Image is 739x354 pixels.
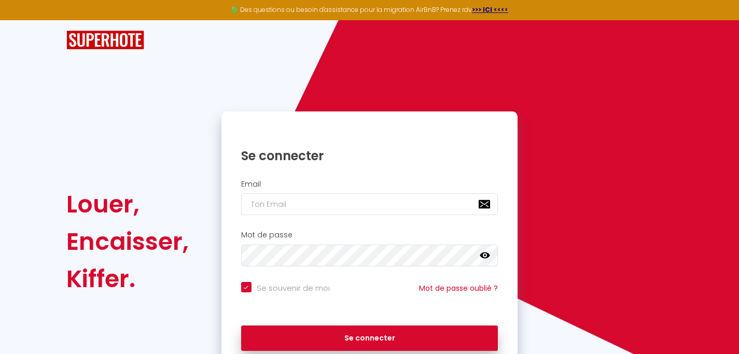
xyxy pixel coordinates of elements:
input: Ton Email [241,193,498,215]
div: Encaisser, [66,223,189,260]
img: SuperHote logo [66,31,144,50]
h2: Mot de passe [241,231,498,239]
h2: Email [241,180,498,189]
h1: Se connecter [241,148,498,164]
a: >>> ICI <<<< [472,5,508,14]
div: Kiffer. [66,260,189,298]
div: Louer, [66,186,189,223]
a: Mot de passe oublié ? [419,283,498,293]
button: Se connecter [241,325,498,351]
